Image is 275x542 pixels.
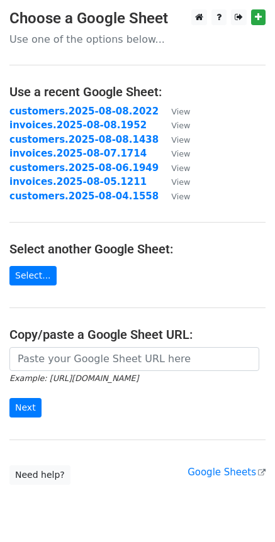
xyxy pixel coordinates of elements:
[159,106,190,117] a: View
[171,192,190,201] small: View
[9,176,147,187] a: invoices.2025-08-05.1211
[9,191,159,202] a: customers.2025-08-04.1558
[9,347,259,371] input: Paste your Google Sheet URL here
[9,162,159,174] a: customers.2025-08-06.1949
[9,106,159,117] a: customers.2025-08-08.2022
[9,465,70,485] a: Need help?
[159,162,190,174] a: View
[188,467,266,478] a: Google Sheets
[9,9,266,28] h3: Choose a Google Sheet
[159,119,190,131] a: View
[171,177,190,187] small: View
[171,149,190,158] small: View
[9,398,42,418] input: Next
[171,107,190,116] small: View
[9,84,266,99] h4: Use a recent Google Sheet:
[171,121,190,130] small: View
[9,327,266,342] h4: Copy/paste a Google Sheet URL:
[9,266,57,285] a: Select...
[159,191,190,202] a: View
[9,148,147,159] a: invoices.2025-08-07.1714
[9,373,138,383] small: Example: [URL][DOMAIN_NAME]
[9,241,266,257] h4: Select another Google Sheet:
[159,134,190,145] a: View
[159,176,190,187] a: View
[171,135,190,145] small: View
[9,134,159,145] a: customers.2025-08-08.1438
[159,148,190,159] a: View
[171,163,190,173] small: View
[9,33,266,46] p: Use one of the options below...
[9,119,147,131] a: invoices.2025-08-08.1952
